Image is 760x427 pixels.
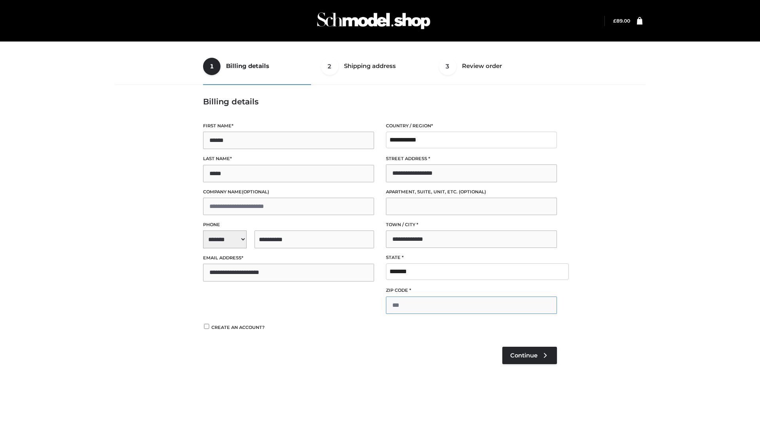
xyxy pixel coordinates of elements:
input: Create an account? [203,324,210,329]
h3: Billing details [203,97,557,106]
label: First name [203,122,374,130]
label: Street address [386,155,557,162]
label: Apartment, suite, unit, etc. [386,188,557,196]
label: Last name [203,155,374,162]
span: Create an account? [211,325,265,330]
span: (optional) [459,189,486,195]
label: Company name [203,188,374,196]
a: Continue [502,347,557,364]
label: Email address [203,254,374,262]
a: £89.00 [613,18,630,24]
label: ZIP Code [386,287,557,294]
span: (optional) [242,189,269,195]
label: Town / City [386,221,557,229]
label: Phone [203,221,374,229]
bdi: 89.00 [613,18,630,24]
span: £ [613,18,616,24]
label: State [386,254,557,261]
span: Continue [510,352,538,359]
label: Country / Region [386,122,557,130]
img: Schmodel Admin 964 [314,5,433,36]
